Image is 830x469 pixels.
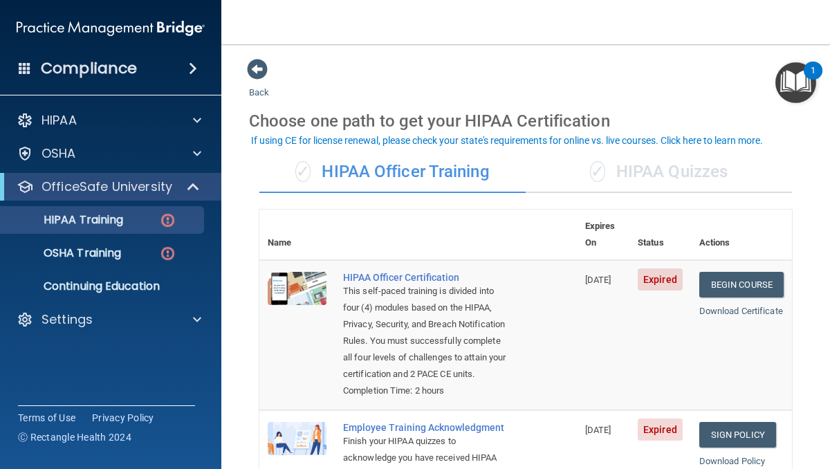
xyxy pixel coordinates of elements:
p: OSHA Training [9,246,121,260]
a: Settings [17,311,201,328]
p: OfficeSafe University [41,178,172,195]
th: Actions [691,210,792,260]
div: If using CE for license renewal, please check your state's requirements for online vs. live cours... [251,136,763,145]
div: 1 [811,71,815,89]
img: PMB logo [17,15,205,42]
button: If using CE for license renewal, please check your state's requirements for online vs. live cours... [249,134,765,147]
button: Open Resource Center, 1 new notification [775,62,816,103]
div: HIPAA Officer Training [259,151,526,193]
p: Settings [41,311,93,328]
p: HIPAA Training [9,213,123,227]
span: Expired [638,419,683,441]
a: HIPAA [17,112,201,129]
a: Download Certificate [699,306,783,316]
span: [DATE] [585,275,611,285]
img: danger-circle.6113f641.png [159,212,176,229]
div: Completion Time: 2 hours [343,383,508,399]
a: Terms of Use [18,411,75,425]
p: Continuing Education [9,279,198,293]
div: Employee Training Acknowledgment [343,422,508,433]
th: Name [259,210,335,260]
div: Choose one path to get your HIPAA Certification [249,101,802,141]
span: [DATE] [585,425,611,435]
p: OSHA [41,145,76,162]
a: Privacy Policy [92,411,154,425]
p: HIPAA [41,112,77,129]
a: OfficeSafe University [17,178,201,195]
a: OSHA [17,145,201,162]
h4: Compliance [41,59,137,78]
a: HIPAA Officer Certification [343,272,508,283]
th: Status [629,210,691,260]
div: HIPAA Quizzes [526,151,792,193]
span: ✓ [590,161,605,182]
span: Expired [638,268,683,291]
span: ✓ [295,161,311,182]
img: danger-circle.6113f641.png [159,245,176,262]
a: Sign Policy [699,422,776,448]
a: Begin Course [699,272,784,297]
a: Download Policy [699,456,766,466]
th: Expires On [577,210,630,260]
div: This self-paced training is divided into four (4) modules based on the HIPAA, Privacy, Security, ... [343,283,508,383]
span: Ⓒ Rectangle Health 2024 [18,430,131,444]
a: Back [249,71,269,98]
